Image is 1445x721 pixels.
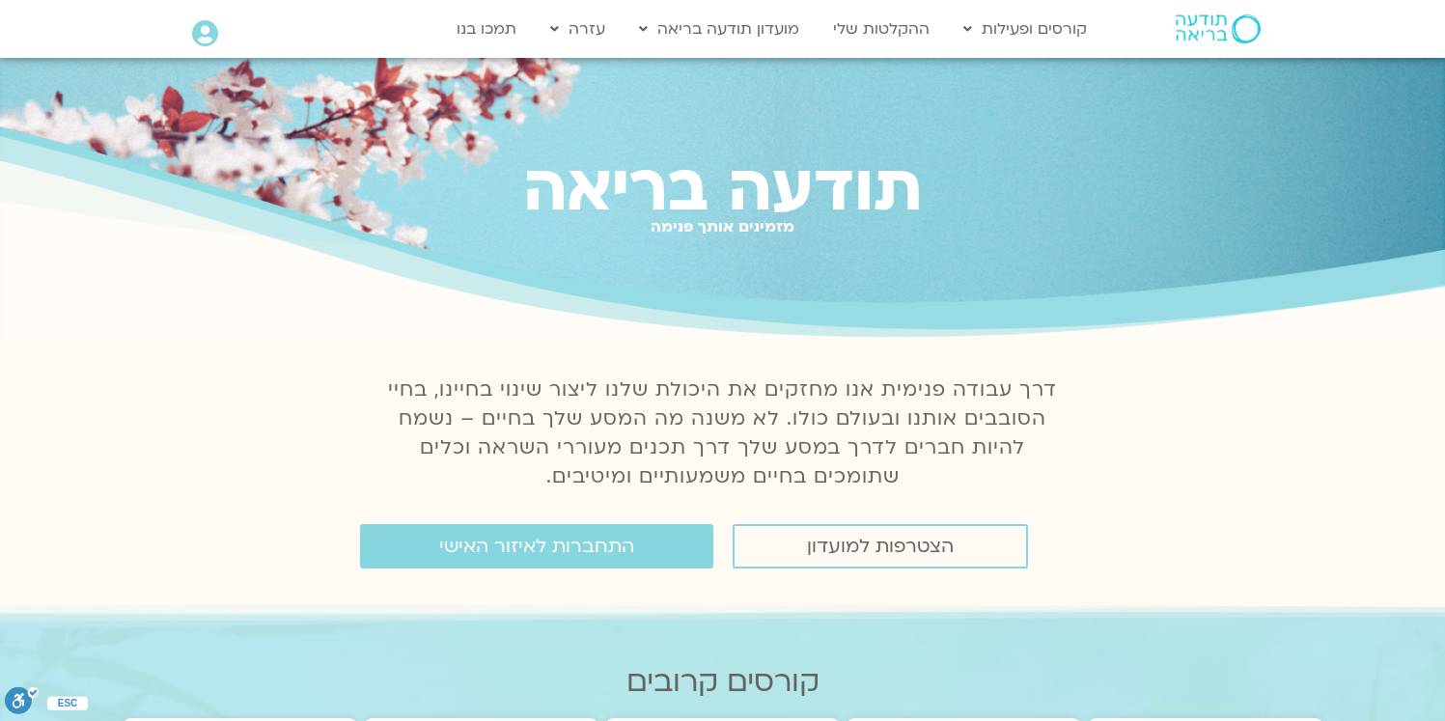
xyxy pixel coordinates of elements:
a: תמכו בנו [447,11,526,47]
h2: קורסים קרובים [122,665,1324,699]
a: מועדון תודעה בריאה [629,11,809,47]
a: התחברות לאיזור האישי [360,524,713,568]
a: קורסים ופעילות [954,11,1097,47]
a: עזרה [541,11,615,47]
span: הצטרפות למועדון [807,536,954,557]
a: ההקלטות שלי [823,11,939,47]
p: דרך עבודה פנימית אנו מחזקים את היכולת שלנו ליצור שינוי בחיינו, בחיי הסובבים אותנו ובעולם כולו. לא... [377,375,1069,491]
a: הצטרפות למועדון [733,524,1028,568]
span: התחברות לאיזור האישי [439,536,634,557]
img: תודעה בריאה [1176,14,1261,43]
